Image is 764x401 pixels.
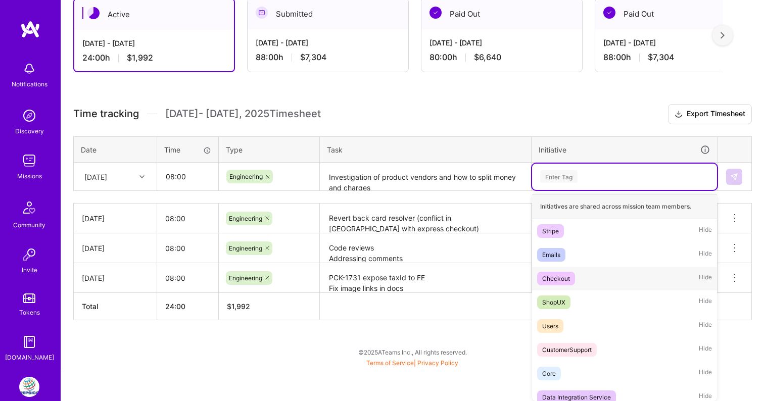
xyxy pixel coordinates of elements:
[730,173,738,181] img: Submit
[158,163,218,190] input: HH:MM
[256,52,400,63] div: 88:00 h
[256,7,268,19] img: Submitted
[73,108,139,120] span: Time tracking
[17,195,41,220] img: Community
[532,194,717,219] div: Initiatives are shared across mission team members.
[429,7,442,19] img: Paid Out
[157,265,218,291] input: HH:MM
[164,144,211,155] div: Time
[603,37,748,48] div: [DATE] - [DATE]
[19,377,39,397] img: PepsiCo: SodaStream Intl. 2024 AOP
[82,243,149,254] div: [DATE]
[699,295,712,309] span: Hide
[84,171,107,182] div: [DATE]
[157,293,219,320] th: 24:00
[429,37,574,48] div: [DATE] - [DATE]
[542,344,592,355] div: CustomerSupport
[675,109,683,120] i: icon Download
[542,226,559,236] div: Stripe
[87,7,100,19] img: Active
[165,108,321,120] span: [DATE] - [DATE] , 2025 Timesheet
[227,302,250,311] span: $ 1,992
[539,144,710,156] div: Initiative
[542,273,570,284] div: Checkout
[82,53,226,63] div: 24:00 h
[474,52,501,63] span: $6,640
[22,265,37,275] div: Invite
[17,377,42,397] a: PepsiCo: SodaStream Intl. 2024 AOP
[139,174,145,179] i: icon Chevron
[542,249,560,260] div: Emails
[648,52,674,63] span: $7,304
[157,235,218,262] input: HH:MM
[366,359,414,367] a: Terms of Service
[603,52,748,63] div: 88:00 h
[229,244,262,252] span: Engineering
[256,37,400,48] div: [DATE] - [DATE]
[19,332,39,352] img: guide book
[20,20,40,38] img: logo
[542,297,565,308] div: ShopUX
[19,59,39,79] img: bell
[19,307,40,318] div: Tokens
[603,7,615,19] img: Paid Out
[429,52,574,63] div: 80:00 h
[321,234,530,262] textarea: Code reviews Addressing comments
[699,224,712,238] span: Hide
[19,106,39,126] img: discovery
[229,274,262,282] span: Engineering
[17,171,42,181] div: Missions
[321,264,530,292] textarea: PCK-1731 expose taxId to FE Fix image links in docs Helped with tiered campaigns fix
[721,32,725,39] img: right
[15,126,44,136] div: Discovery
[229,173,263,180] span: Engineering
[540,169,578,184] div: Enter Tag
[542,368,556,379] div: Core
[699,272,712,285] span: Hide
[229,215,262,222] span: Engineering
[61,339,764,365] div: © 2025 ATeams Inc., All rights reserved.
[699,343,712,357] span: Hide
[82,273,149,283] div: [DATE]
[5,352,54,363] div: [DOMAIN_NAME]
[219,136,320,163] th: Type
[668,104,752,124] button: Export Timesheet
[12,79,47,89] div: Notifications
[23,293,35,303] img: tokens
[699,248,712,262] span: Hide
[157,205,218,232] input: HH:MM
[300,52,326,63] span: $7,304
[321,164,530,190] textarea: Investigation of product vendors and how to split money and charges
[542,321,558,331] div: Users
[320,136,532,163] th: Task
[13,220,45,230] div: Community
[366,359,458,367] span: |
[19,151,39,171] img: teamwork
[74,136,157,163] th: Date
[699,319,712,333] span: Hide
[127,53,153,63] span: $1,992
[82,38,226,48] div: [DATE] - [DATE]
[74,293,157,320] th: Total
[321,205,530,232] textarea: Revert back card resolver (conflict in [GEOGRAPHIC_DATA] with express checkout) Calls on Connecte...
[19,244,39,265] img: Invite
[417,359,458,367] a: Privacy Policy
[82,213,149,224] div: [DATE]
[699,367,712,380] span: Hide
